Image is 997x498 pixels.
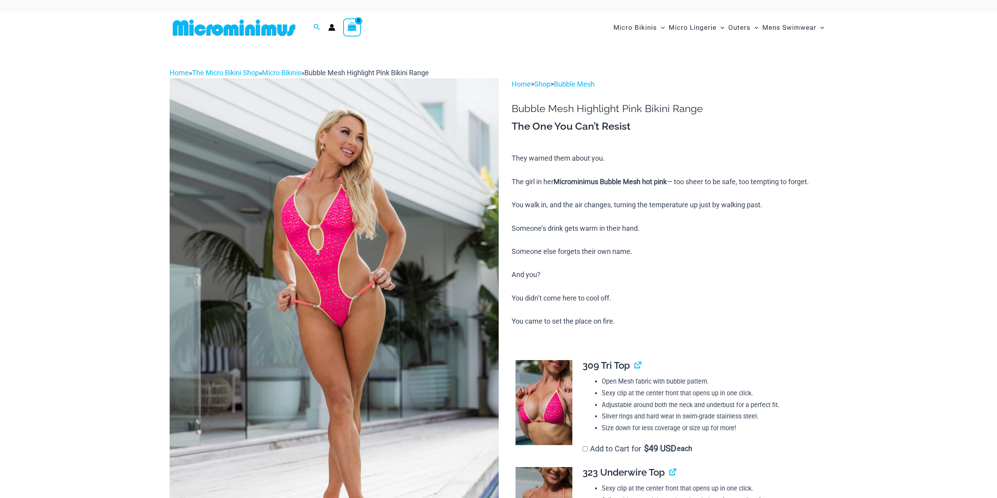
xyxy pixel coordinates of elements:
span: each [677,445,692,453]
label: Add to Cart for [583,444,692,453]
li: Size down for less coverage or size up for more! [602,422,821,434]
b: Microminimus Bubble Mesh hot pink [554,177,667,186]
span: Outers [728,18,751,38]
span: 323 Underwire Top [583,467,665,478]
li: Sexy clip at the center front that opens up in one click. [602,388,821,399]
p: They warned them about you. The girl in her — too sheer to be safe, too tempting to forget. You w... [512,152,827,327]
a: OutersMenu ToggleMenu Toggle [726,16,760,40]
span: Menu Toggle [657,18,665,38]
a: Search icon link [313,23,320,33]
h1: Bubble Mesh Highlight Pink Bikini Range [512,103,827,115]
a: Micro Bikinis [262,69,301,77]
a: Home [512,80,531,88]
a: Account icon link [328,24,335,31]
img: MM SHOP LOGO FLAT [170,19,299,36]
a: Micro LingerieMenu ToggleMenu Toggle [667,16,726,40]
span: 309 Tri Top [583,360,630,371]
input: Add to Cart for$49 USD each [583,446,588,451]
a: Mens SwimwearMenu ToggleMenu Toggle [760,16,826,40]
span: Menu Toggle [816,18,824,38]
p: > > [512,78,827,90]
span: Menu Toggle [751,18,758,38]
a: Home [170,69,189,77]
img: Bubble Mesh Highlight Pink 309 Top [516,360,572,445]
li: Open Mesh fabric with bubble pattern. [602,376,821,388]
nav: Site Navigation [610,14,828,41]
li: Adjustable around both the neck and underbust for a perfect fit. [602,399,821,411]
span: Micro Bikinis [613,18,657,38]
span: Micro Lingerie [669,18,717,38]
a: Bubble Mesh [554,80,595,88]
a: View Shopping Cart, empty [343,18,361,36]
span: $ [644,444,649,453]
span: » » » [170,69,429,77]
span: Menu Toggle [717,18,724,38]
a: Micro BikinisMenu ToggleMenu Toggle [612,16,667,40]
a: The Micro Bikini Shop [192,69,259,77]
span: 49 USD [644,445,676,453]
span: Bubble Mesh Highlight Pink Bikini Range [304,69,429,77]
a: Shop [534,80,550,88]
span: Mens Swimwear [762,18,816,38]
li: Sexy clip at the center front that opens up in one click. [602,483,821,494]
li: Silver rings and hard wear in swim-grade stainless steel. [602,411,821,422]
h3: The One You Can’t Resist [512,120,827,133]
